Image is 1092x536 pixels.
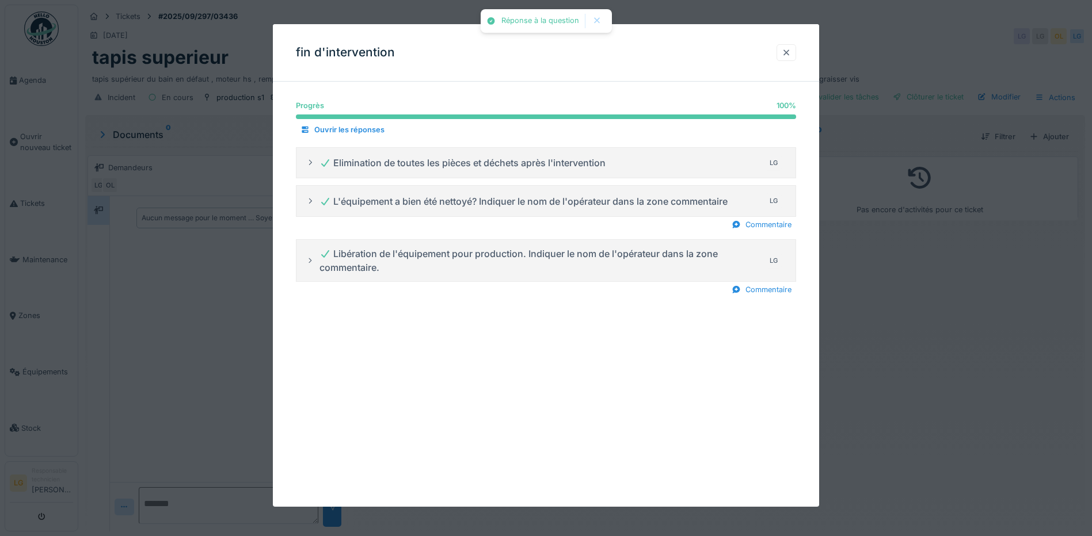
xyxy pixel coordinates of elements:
[727,217,796,232] div: Commentaire
[727,282,796,297] div: Commentaire
[301,244,791,277] summary: Libération de l'équipement pour production. Indiquer le nom de l'opérateur dans la zone commentai...
[319,156,606,170] div: Elimination de toutes les pièces et déchets après l'intervention
[296,45,395,60] h3: fin d'intervention
[296,114,796,119] progress: 100 %
[766,193,782,209] div: LG
[777,100,796,111] div: 100 %
[766,252,782,269] div: LG
[319,194,728,208] div: L'équipement a bien été nettoyé? Indiquer le nom de l'opérateur dans la zone commentaire
[296,122,389,137] div: Ouvrir les réponses
[319,247,761,274] div: Libération de l'équipement pour production. Indiquer le nom de l'opérateur dans la zone commentaire.
[301,190,791,212] summary: L'équipement a bien été nettoyé? Indiquer le nom de l'opérateur dans la zone commentaireLG
[766,155,782,171] div: LG
[301,152,791,174] summary: Elimination de toutes les pièces et déchets après l'interventionLG
[296,100,324,111] div: Progrès
[501,16,579,26] div: Réponse à la question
